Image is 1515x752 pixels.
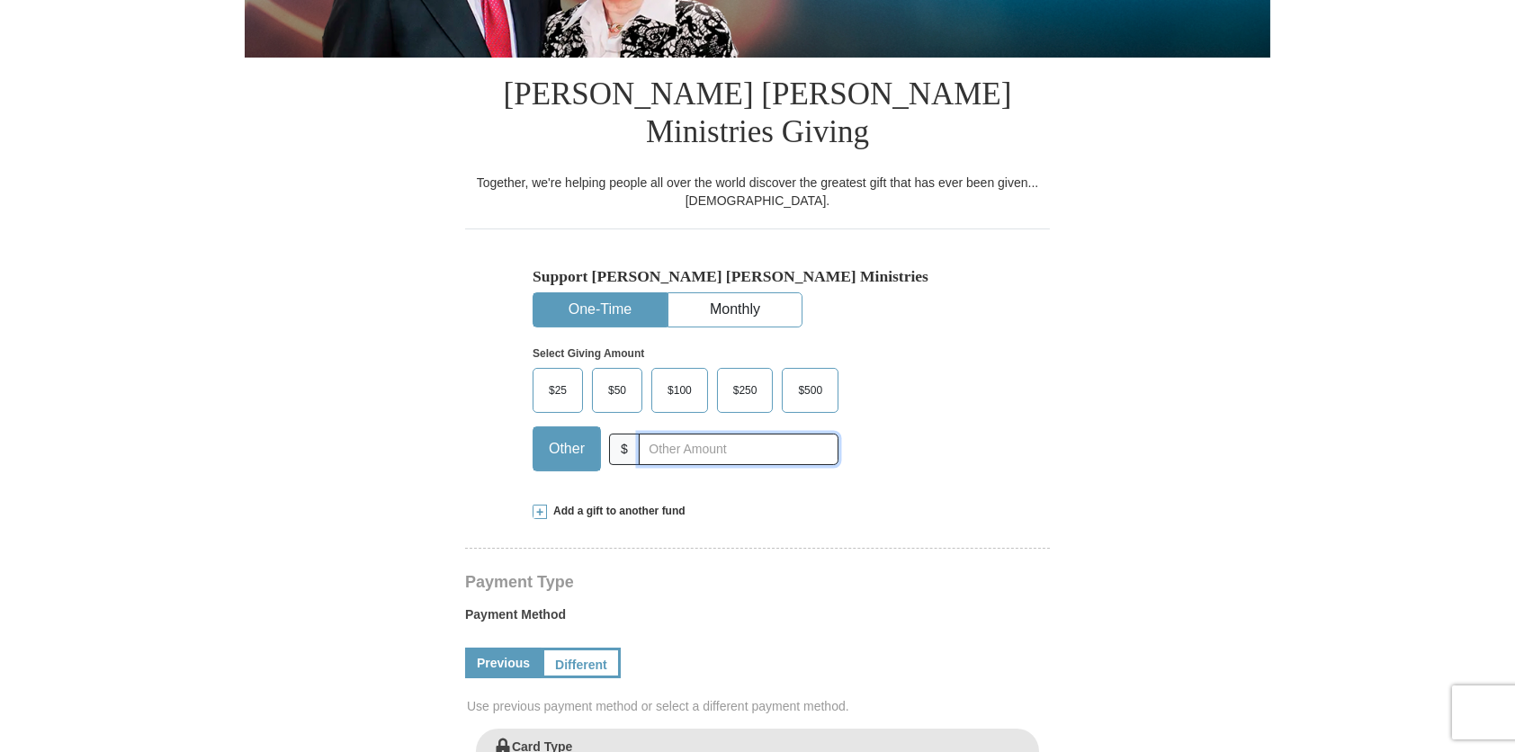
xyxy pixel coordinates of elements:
span: $250 [724,377,766,404]
div: Together, we're helping people all over the world discover the greatest gift that has ever been g... [465,174,1050,210]
span: Use previous payment method or select a different payment method. [467,697,1052,715]
a: Different [542,648,621,678]
h4: Payment Type [465,575,1050,589]
span: $500 [789,377,831,404]
span: Other [540,435,594,462]
a: Previous [465,648,542,678]
span: Add a gift to another fund [547,504,686,519]
button: Monthly [668,293,802,327]
h1: [PERSON_NAME] [PERSON_NAME] Ministries Giving [465,58,1050,174]
span: $50 [599,377,635,404]
label: Payment Method [465,605,1050,632]
input: Other Amount [639,434,838,465]
strong: Select Giving Amount [533,347,644,360]
h5: Support [PERSON_NAME] [PERSON_NAME] Ministries [533,267,982,286]
span: $ [609,434,640,465]
span: $100 [659,377,701,404]
span: $25 [540,377,576,404]
button: One-Time [533,293,667,327]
